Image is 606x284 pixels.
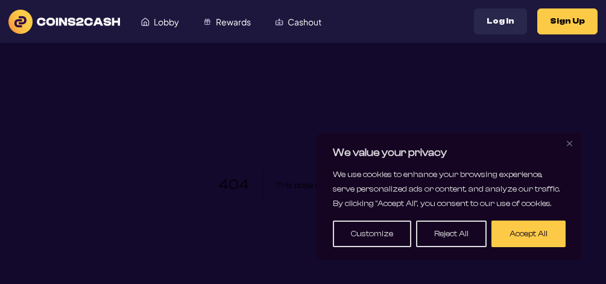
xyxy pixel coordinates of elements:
p: We use cookies to enhance your browsing experience, serve personalized ads or content, and analyz... [333,167,566,211]
img: Rewards [203,18,212,26]
button: Customize [333,221,411,247]
span: Rewards [216,18,251,26]
span: Cashout [288,18,321,26]
span: Lobby [154,18,179,26]
button: Reject All [416,221,487,247]
button: Close [562,136,576,150]
a: Lobby [129,10,191,33]
h1: 404 [218,170,264,199]
button: Log In [474,8,527,34]
button: Accept All [491,221,566,247]
a: Cashout [263,10,333,33]
img: Lobby [141,18,150,26]
a: Rewards [191,10,263,33]
p: We value your privacy [333,146,566,160]
img: Cashout [275,18,283,26]
img: Close [567,141,572,146]
button: Sign Up [537,8,598,34]
h2: This page could not be found . [276,177,388,194]
img: logo text [8,10,120,34]
div: We value your privacy [317,133,582,260]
